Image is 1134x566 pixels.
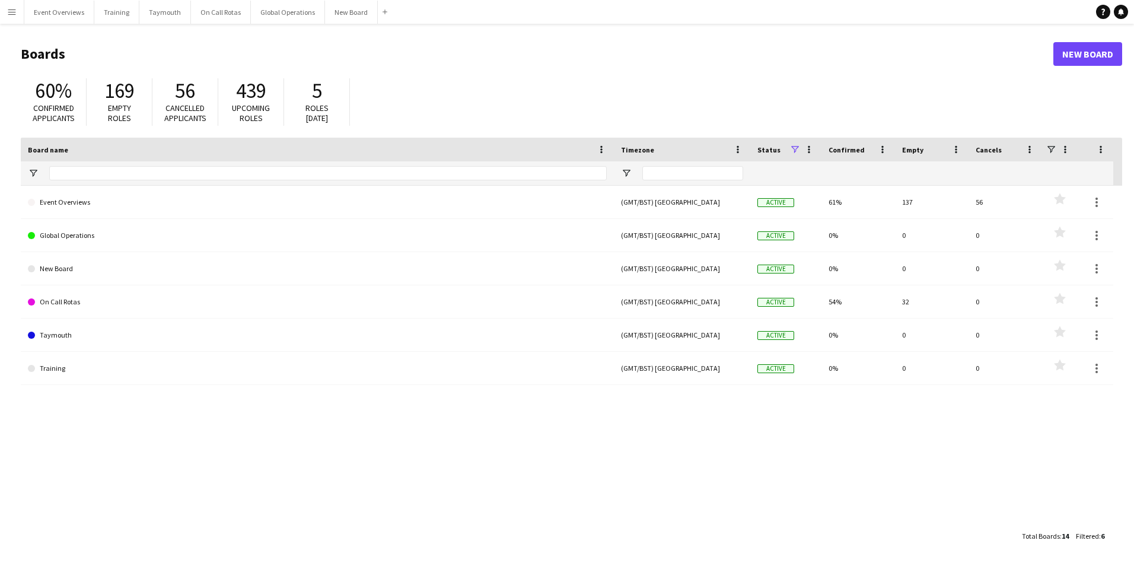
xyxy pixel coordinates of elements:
span: 56 [175,78,195,104]
div: 0 [969,252,1042,285]
a: Event Overviews [28,186,607,219]
div: 0 [895,418,969,451]
span: 6 [1101,532,1104,540]
div: 0 [895,518,969,551]
div: 54% [821,285,895,318]
button: On Call Rotas [191,1,251,24]
div: 0 [969,485,1042,517]
div: 0% [821,518,895,551]
a: On Call Rotas [28,285,607,319]
span: Status [757,145,781,154]
span: Cancelled applicants [164,103,206,123]
div: 56 [969,186,1042,218]
div: (GMT/BST) [GEOGRAPHIC_DATA] [614,219,750,252]
div: : [1022,524,1069,548]
a: Global Operations [28,219,607,252]
div: : [1076,524,1104,548]
h1: Boards [21,45,1053,63]
span: Empty [902,145,923,154]
a: New Board [28,385,607,418]
div: 32 [895,285,969,318]
div: 0 [895,319,969,351]
a: New Board [1053,42,1122,66]
a: Rugby Matches [28,485,607,518]
span: Active [757,331,794,340]
div: 0 [895,485,969,517]
div: 0% [821,252,895,285]
div: 0 [969,518,1042,551]
input: Board name Filter Input [49,166,607,180]
div: (GMT/BST) [GEOGRAPHIC_DATA] [614,252,750,285]
div: (GMT/BST) [GEOGRAPHIC_DATA] [614,385,750,418]
a: New Board [28,252,607,285]
span: Active [757,364,794,373]
a: New Board [28,418,607,451]
div: 0% [821,352,895,384]
div: 137 [895,186,969,218]
button: Taymouth [139,1,191,24]
div: (GMT/BST) [GEOGRAPHIC_DATA] [614,186,750,218]
div: (GMT/BST) [GEOGRAPHIC_DATA] [614,319,750,351]
span: 60% [35,78,72,104]
div: 0 [969,418,1042,451]
div: 0 [969,352,1042,384]
div: 0 [969,219,1042,252]
span: Board name [28,145,68,154]
div: 0% [821,319,895,351]
div: 0% [821,219,895,252]
div: 0 [895,385,969,418]
a: Scottish Cycling [28,518,607,551]
span: 5 [312,78,322,104]
span: Roles [DATE] [305,103,329,123]
div: 0 [895,352,969,384]
div: 0 [969,319,1042,351]
div: 0% [821,485,895,517]
span: Total Boards [1022,532,1060,540]
span: Archived [757,497,794,506]
button: New Board [325,1,378,24]
div: (GMT/BST) [GEOGRAPHIC_DATA] [614,485,750,517]
span: Cancels [976,145,1002,154]
div: 0% [821,418,895,451]
input: Timezone Filter Input [642,166,743,180]
span: Upcoming roles [232,103,270,123]
div: 0% [821,385,895,418]
span: Active [757,298,794,307]
span: Archived [757,431,794,440]
div: 0 [895,252,969,285]
span: Timezone [621,145,654,154]
div: (GMT/BST) [GEOGRAPHIC_DATA] [614,285,750,318]
div: 61% [821,186,895,218]
div: 0 [969,385,1042,418]
span: Empty roles [108,103,131,123]
span: Active [757,265,794,274]
a: Taymouth [28,319,607,352]
button: Training [94,1,139,24]
span: Confirmed applicants [33,103,75,123]
div: (GMT/BST) [GEOGRAPHIC_DATA] [614,352,750,384]
span: Active [757,198,794,207]
span: 439 [236,78,266,104]
button: Global Operations [251,1,325,24]
button: Open Filter Menu [621,168,632,179]
button: Open Filter Menu [28,168,39,179]
div: (GMT/BST) [GEOGRAPHIC_DATA] [614,518,750,551]
span: Filtered [1076,532,1099,540]
div: 0 [895,219,969,252]
span: Active [757,231,794,240]
a: Training [28,352,607,385]
button: Event Overviews [24,1,94,24]
div: 0 [969,285,1042,318]
span: 169 [104,78,135,104]
span: Confirmed [829,145,865,154]
span: 14 [1062,532,1069,540]
span: Archived [757,398,794,406]
div: (GMT/BST) [GEOGRAPHIC_DATA] [614,418,750,451]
